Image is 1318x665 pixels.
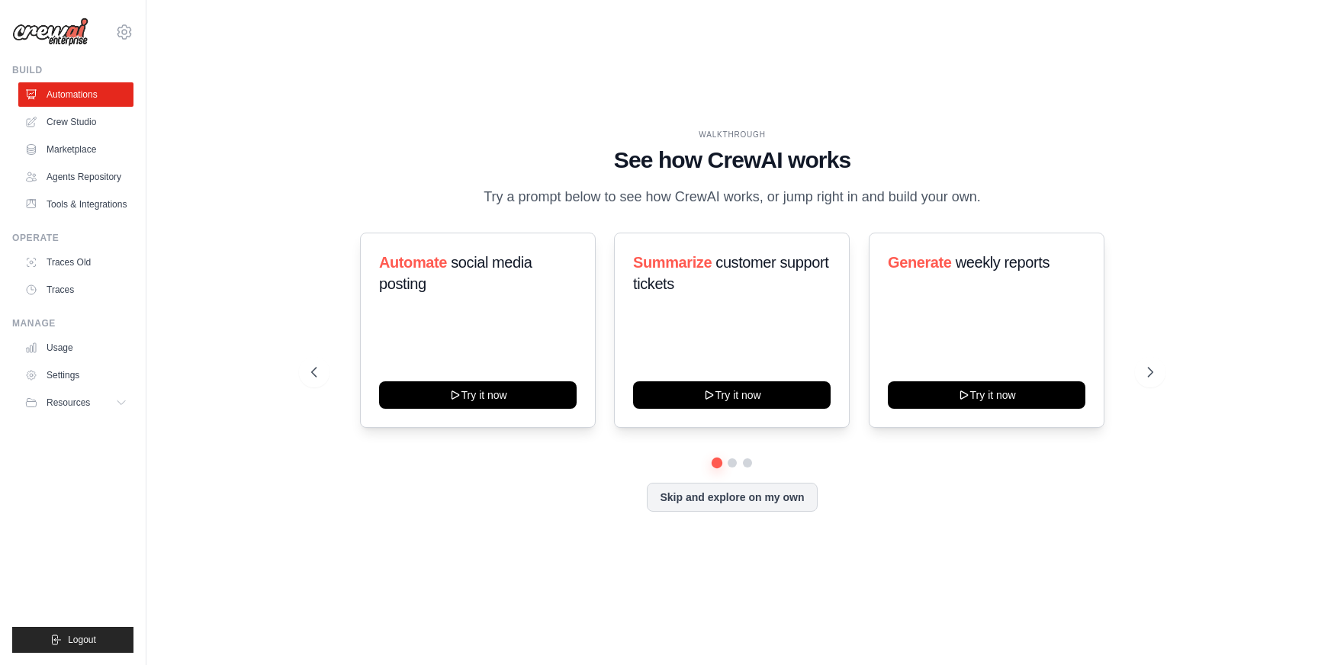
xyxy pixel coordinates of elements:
span: Resources [47,397,90,409]
a: Crew Studio [18,110,133,134]
a: Agents Repository [18,165,133,189]
span: Summarize [633,254,712,271]
div: Operate [12,232,133,244]
button: Resources [18,390,133,415]
a: Marketplace [18,137,133,162]
span: customer support tickets [633,254,828,292]
a: Automations [18,82,133,107]
a: Traces Old [18,250,133,275]
div: WALKTHROUGH [311,129,1153,140]
h1: See how CrewAI works [311,146,1153,174]
a: Tools & Integrations [18,192,133,217]
button: Try it now [633,381,831,409]
button: Skip and explore on my own [647,483,817,512]
button: Logout [12,627,133,653]
img: Logo [12,18,88,47]
span: Generate [888,254,952,271]
a: Traces [18,278,133,302]
button: Try it now [379,381,577,409]
span: weekly reports [955,254,1049,271]
span: Logout [68,634,96,646]
iframe: Chat Widget [1242,592,1318,665]
button: Try it now [888,381,1085,409]
p: Try a prompt below to see how CrewAI works, or jump right in and build your own. [476,186,988,208]
div: Build [12,64,133,76]
a: Usage [18,336,133,360]
div: Manage [12,317,133,329]
span: Automate [379,254,447,271]
span: social media posting [379,254,532,292]
a: Settings [18,363,133,387]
